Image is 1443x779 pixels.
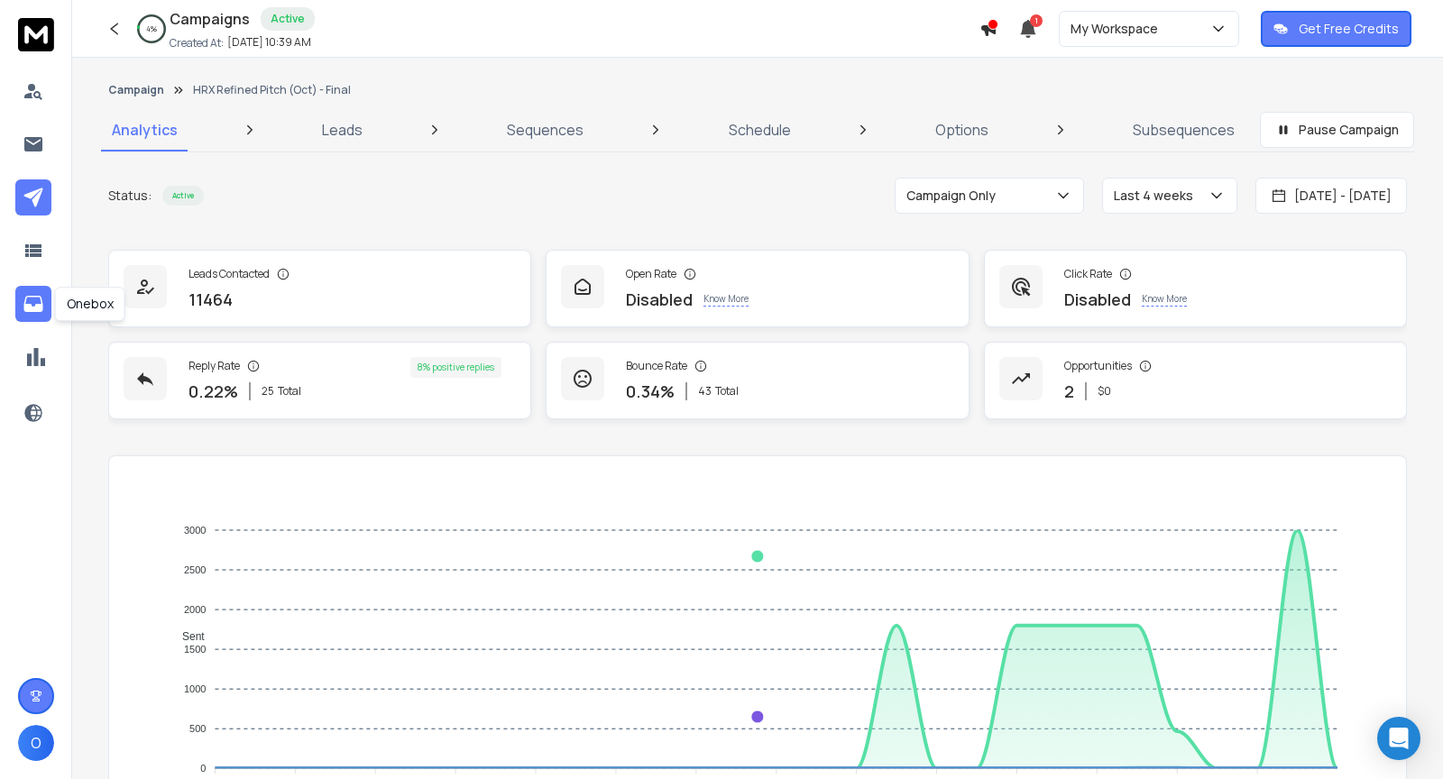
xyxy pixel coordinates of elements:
a: Click RateDisabledKnow More [984,250,1407,327]
span: 43 [698,384,712,399]
tspan: 500 [189,723,206,734]
p: 11464 [188,287,233,312]
a: Opportunities2$0 [984,342,1407,419]
div: Active [162,186,204,206]
a: Schedule [718,108,802,151]
button: O [18,725,54,761]
h1: Campaigns [170,8,250,30]
a: Sequences [496,108,594,151]
p: HRX Refined Pitch (Oct) - Final [193,83,351,97]
button: Campaign [108,83,164,97]
tspan: 0 [200,763,206,774]
p: Opportunities [1064,359,1132,373]
button: [DATE] - [DATE] [1255,178,1407,214]
a: Leads Contacted11464 [108,250,531,327]
p: Know More [1142,292,1187,307]
p: Bounce Rate [626,359,687,373]
p: Last 4 weeks [1114,187,1200,205]
p: Disabled [626,287,693,312]
span: 1 [1030,14,1043,27]
p: Open Rate [626,267,676,281]
tspan: 2500 [184,564,206,575]
p: Leads [322,119,363,141]
p: Sequences [507,119,584,141]
p: Leads Contacted [188,267,270,281]
div: 8 % positive replies [410,357,501,378]
a: Reply Rate0.22%25Total8% positive replies [108,342,531,419]
a: Open RateDisabledKnow More [546,250,969,327]
p: [DATE] 10:39 AM [227,35,311,50]
p: 2 [1064,379,1074,404]
span: Total [715,384,739,399]
p: Campaign Only [906,187,1003,205]
tspan: 3000 [184,525,206,536]
tspan: 1000 [184,683,206,694]
p: Reply Rate [188,359,240,373]
div: Active [261,7,315,31]
div: Open Intercom Messenger [1377,717,1420,760]
a: Leads [311,108,373,151]
p: Get Free Credits [1299,20,1399,38]
a: Subsequences [1122,108,1245,151]
p: My Workspace [1071,20,1165,38]
p: Schedule [729,119,791,141]
p: Disabled [1064,287,1131,312]
p: 0.22 % [188,379,238,404]
span: Total [278,384,301,399]
div: Onebox [55,287,125,321]
p: Subsequences [1133,119,1235,141]
p: Analytics [112,119,178,141]
a: Analytics [101,108,188,151]
button: Get Free Credits [1261,11,1411,47]
button: Pause Campaign [1260,112,1414,148]
a: Bounce Rate0.34%43Total [546,342,969,419]
span: Sent [169,630,205,643]
p: 4 % [146,23,157,34]
p: 0.34 % [626,379,675,404]
p: $ 0 [1098,384,1111,399]
p: Know More [703,292,749,307]
p: Click Rate [1064,267,1112,281]
tspan: 1500 [184,644,206,655]
a: Options [924,108,999,151]
p: Status: [108,187,152,205]
span: 25 [262,384,274,399]
tspan: 2000 [184,604,206,615]
p: Created At: [170,36,224,50]
p: Options [935,119,988,141]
